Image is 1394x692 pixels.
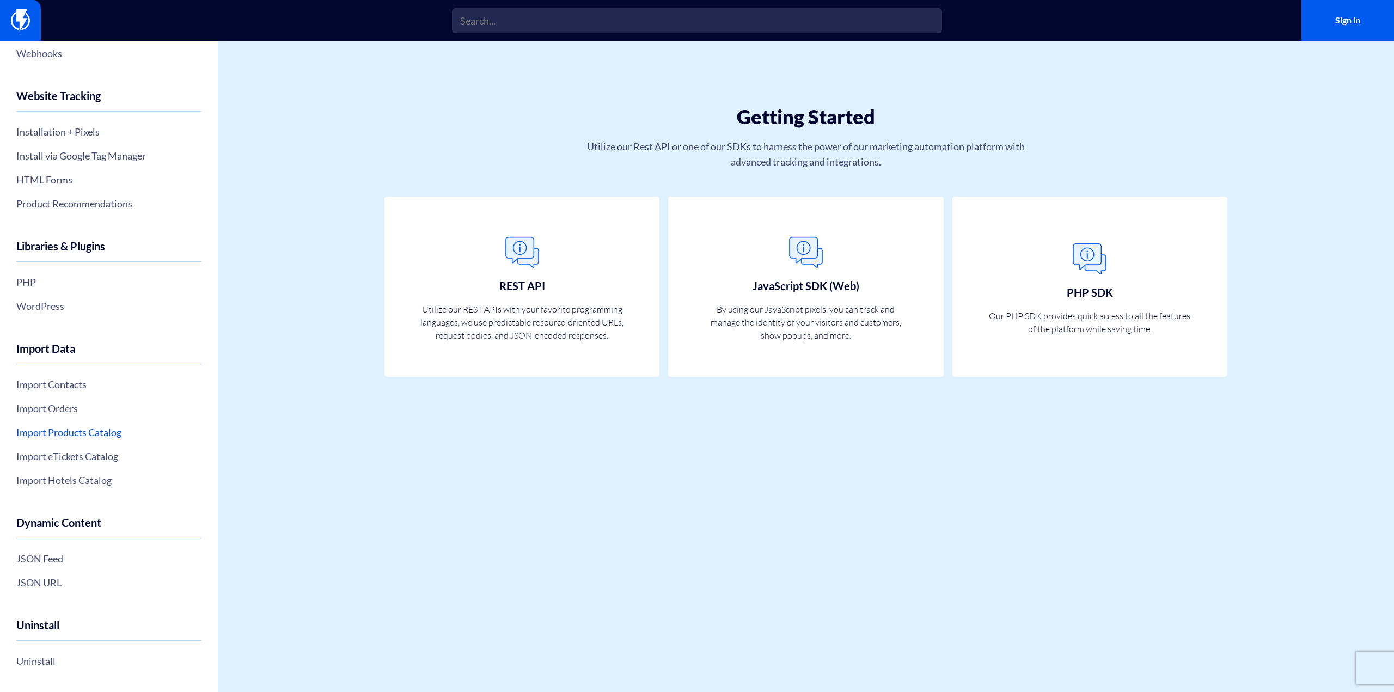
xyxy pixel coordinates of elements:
img: General.png [784,231,828,274]
input: Search... [452,8,942,33]
h4: Uninstall [16,619,201,641]
a: Installation + Pixels [16,123,201,141]
a: REST API Utilize our REST APIs with your favorite programming languages, we use predictable resou... [384,197,660,377]
a: PHP [16,273,201,291]
a: Import Contacts [16,375,201,394]
a: Install via Google Tag Manager [16,146,201,165]
h3: JavaScript SDK (Web) [753,280,859,292]
a: JSON URL [16,573,201,592]
img: General.png [1068,237,1111,281]
p: Utilize our Rest API or one of our SDKs to harness the power of our marketing automation platform... [567,139,1044,169]
h4: Libraries & Plugins [16,240,201,262]
h4: Website Tracking [16,90,201,112]
h4: Import Data [16,342,201,364]
h3: PHP SDK [1067,286,1113,298]
p: Our PHP SDK provides quick access to all the features of the platform while saving time. [987,309,1193,335]
a: Import Orders [16,399,201,418]
p: By using our JavaScript pixels, you can track and manage the identity of your visitors and custom... [703,303,909,342]
a: Product Recommendations [16,194,201,213]
a: PHP SDK Our PHP SDK provides quick access to all the features of the platform while saving time. [952,197,1228,377]
a: JavaScript SDK (Web) By using our JavaScript pixels, you can track and manage the identity of you... [668,197,944,377]
p: Utilize our REST APIs with your favorite programming languages, we use predictable resource-orien... [419,303,625,342]
h1: Getting Started [408,106,1203,128]
a: JSON Feed [16,549,201,568]
a: WordPress [16,297,201,315]
h4: Dynamic Content [16,517,201,538]
a: Import Products Catalog [16,423,201,442]
a: HTML Forms [16,170,201,189]
img: General.png [500,231,544,274]
a: Uninstall [16,652,201,670]
a: Webhooks [16,44,201,63]
h3: REST API [499,280,545,292]
a: Import eTickets Catalog [16,447,201,466]
a: Import Hotels Catalog [16,471,201,489]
